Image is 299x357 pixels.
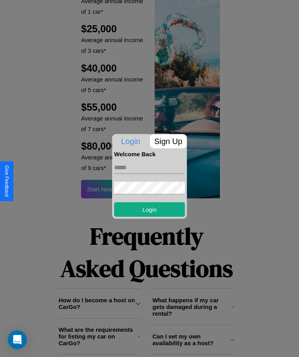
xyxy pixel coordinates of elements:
[114,150,185,157] h4: Welcome Back
[4,165,9,197] div: Give Feedback
[150,134,187,148] p: Sign Up
[112,134,149,148] p: Login
[114,202,185,216] button: Login
[8,330,27,349] div: Open Intercom Messenger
